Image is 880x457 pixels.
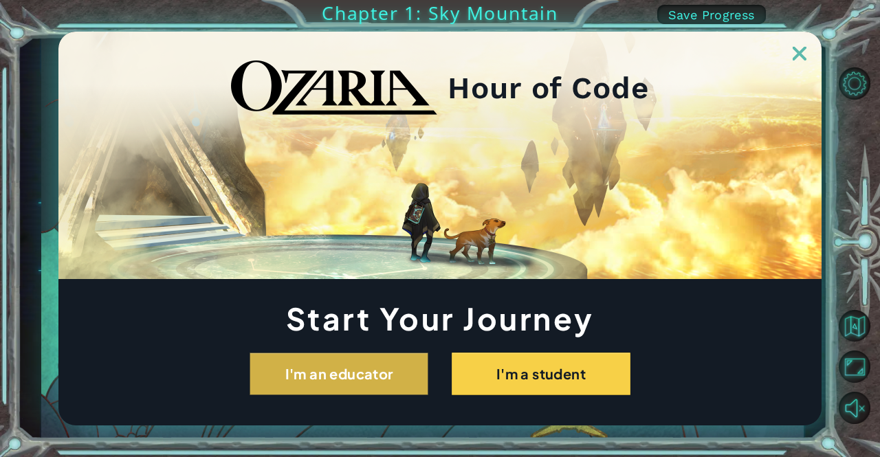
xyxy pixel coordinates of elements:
[452,353,630,395] button: I'm a student
[250,353,428,395] button: I'm an educator
[793,47,806,60] img: ExitButton_Dusk.png
[231,60,437,115] img: blackOzariaWordmark.png
[58,304,822,332] h1: Start Your Journey
[448,75,649,101] h2: Hour of Code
